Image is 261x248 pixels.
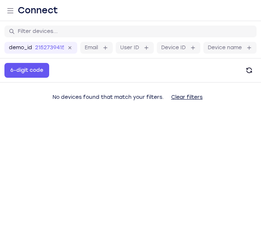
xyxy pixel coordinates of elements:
label: Device name [208,44,242,51]
label: Email [85,44,98,51]
h1: Connect [18,4,58,16]
input: Filter devices... [18,28,252,35]
label: demo_id [9,44,32,51]
button: Clear filters [165,90,209,105]
label: User ID [120,44,139,51]
button: Refresh [242,63,257,78]
label: Device ID [161,44,186,51]
button: 6-digit code [4,63,49,78]
span: No devices found that match your filters. [52,94,164,100]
